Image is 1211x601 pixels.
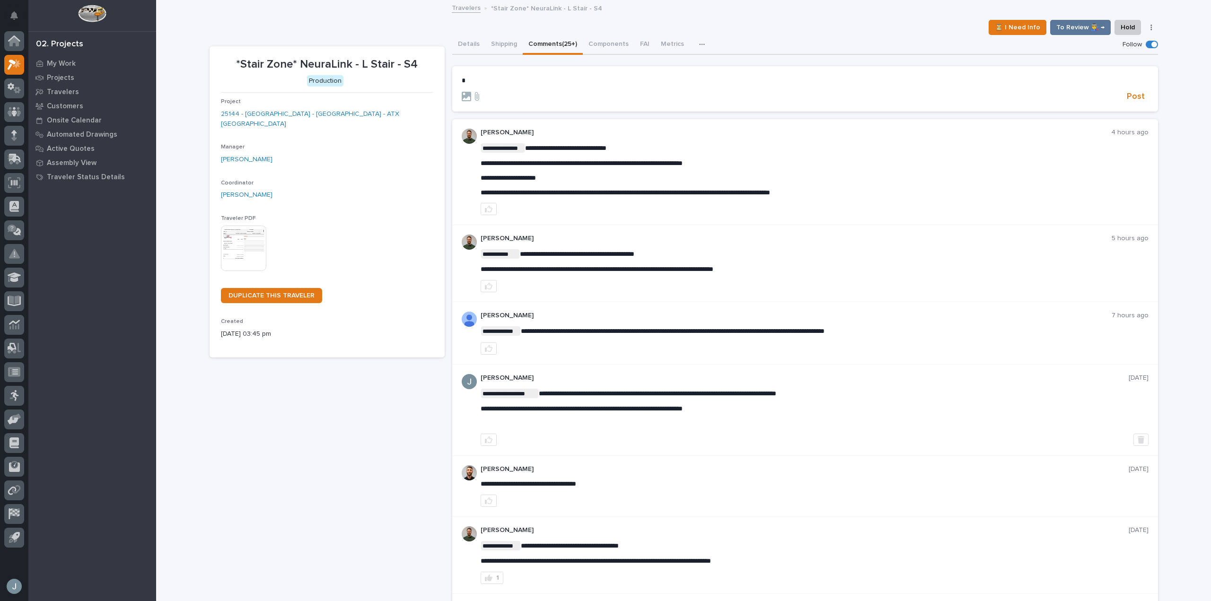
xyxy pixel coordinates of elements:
span: Coordinator [221,180,254,186]
button: like this post [481,203,497,215]
a: Assembly View [28,156,156,170]
button: FAI [634,35,655,55]
span: Hold [1121,22,1135,33]
p: 7 hours ago [1112,312,1149,320]
p: [PERSON_NAME] [481,235,1112,243]
div: 02. Projects [36,39,83,50]
span: Created [221,319,243,324]
span: Post [1127,91,1145,102]
img: AOh14GjpcA6ydKGAvwfezp8OhN30Q3_1BHk5lQOeczEvCIoEuGETHm2tT-JUDAHyqffuBe4ae2BInEDZwLlH3tcCd_oYlV_i4... [462,312,477,327]
p: [DATE] [1129,374,1149,382]
a: Active Quotes [28,141,156,156]
button: users-avatar [4,576,24,596]
a: Customers [28,99,156,113]
button: Notifications [4,6,24,26]
p: [PERSON_NAME] [481,312,1112,320]
p: [DATE] [1129,465,1149,473]
button: like this post [481,434,497,446]
a: Projects [28,70,156,85]
p: [PERSON_NAME] [481,374,1129,382]
p: Automated Drawings [47,131,117,139]
button: Post [1123,91,1149,102]
button: 1 [481,572,503,584]
a: Traveler Status Details [28,170,156,184]
a: My Work [28,56,156,70]
button: like this post [481,342,497,355]
div: Notifications [12,11,24,26]
div: Production [307,75,343,87]
img: AATXAJw4slNr5ea0WduZQVIpKGhdapBAGQ9xVsOeEvl5=s96-c [462,129,477,144]
img: AATXAJw4slNr5ea0WduZQVIpKGhdapBAGQ9xVsOeEvl5=s96-c [462,235,477,250]
button: Components [583,35,634,55]
button: Hold [1114,20,1141,35]
button: Details [452,35,485,55]
p: Customers [47,102,83,111]
button: Shipping [485,35,523,55]
p: *Stair Zone* NeuraLink - L Stair - S4 [221,58,433,71]
p: Travelers [47,88,79,96]
p: 5 hours ago [1112,235,1149,243]
span: Project [221,99,241,105]
p: Follow [1123,41,1142,49]
img: AGNmyxaji213nCK4JzPdPN3H3CMBhXDSA2tJ_sy3UIa5=s96-c [462,465,477,480]
p: [DATE] 03:45 pm [221,329,433,339]
button: Delete post [1133,434,1149,446]
a: [PERSON_NAME] [221,190,272,200]
button: Metrics [655,35,690,55]
a: [PERSON_NAME] [221,155,272,165]
button: To Review 👨‍🏭 → [1050,20,1111,35]
button: like this post [481,495,497,507]
p: *Stair Zone* NeuraLink - L Stair - S4 [491,2,602,13]
div: 1 [496,575,499,581]
p: Onsite Calendar [47,116,102,125]
a: DUPLICATE THIS TRAVELER [221,288,322,303]
span: DUPLICATE THIS TRAVELER [228,292,315,299]
a: Travelers [452,2,481,13]
span: Manager [221,144,245,150]
p: Traveler Status Details [47,173,125,182]
p: 4 hours ago [1111,129,1149,137]
a: Onsite Calendar [28,113,156,127]
p: [PERSON_NAME] [481,526,1129,534]
button: Comments (25+) [523,35,583,55]
span: ⏳ I Need Info [995,22,1040,33]
p: Active Quotes [47,145,95,153]
button: like this post [481,280,497,292]
a: 25144 - [GEOGRAPHIC_DATA] - [GEOGRAPHIC_DATA] - ATX [GEOGRAPHIC_DATA] [221,109,433,129]
a: Travelers [28,85,156,99]
button: ⏳ I Need Info [989,20,1046,35]
a: Automated Drawings [28,127,156,141]
img: AATXAJw4slNr5ea0WduZQVIpKGhdapBAGQ9xVsOeEvl5=s96-c [462,526,477,541]
p: [PERSON_NAME] [481,465,1129,473]
img: ACg8ocIJHU6JEmo4GV-3KL6HuSvSpWhSGqG5DdxF6tKpN6m2=s96-c [462,374,477,389]
span: To Review 👨‍🏭 → [1056,22,1105,33]
p: [PERSON_NAME] [481,129,1111,137]
p: Projects [47,74,74,82]
p: My Work [47,60,76,68]
span: Traveler PDF [221,216,256,221]
p: Assembly View [47,159,97,167]
p: [DATE] [1129,526,1149,534]
img: Workspace Logo [78,5,106,22]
